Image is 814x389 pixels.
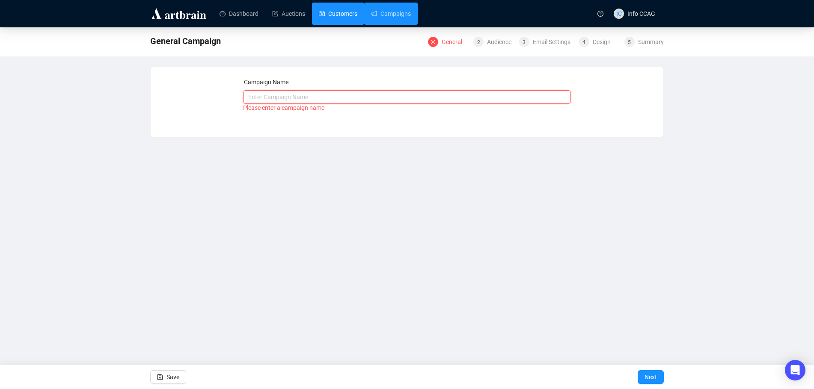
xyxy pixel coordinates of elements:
span: 3 [523,39,526,45]
span: close [431,39,436,44]
div: 4Design [579,37,619,47]
button: Next [638,370,664,384]
div: Please enter a campaign name [243,103,571,113]
div: Open Intercom Messenger [785,360,805,380]
div: 2Audience [473,37,514,47]
div: Design [593,37,616,47]
span: 2 [477,39,480,45]
div: Summary [638,37,664,47]
div: 5Summary [624,37,664,47]
input: Enter Campaign Name [243,90,571,104]
span: Info CCAG [627,10,655,17]
a: Campaigns [371,3,411,25]
img: logo [150,7,208,21]
div: General [442,37,467,47]
div: General [428,37,468,47]
a: Auctions [272,3,305,25]
label: Campaign Name [244,79,288,85]
span: IC [616,9,622,18]
span: question-circle [597,11,603,17]
span: 5 [628,39,631,45]
div: 3Email Settings [519,37,574,47]
div: Email Settings [533,37,576,47]
a: Customers [319,3,357,25]
button: Save [150,370,186,384]
a: Dashboard [220,3,258,25]
span: Next [645,365,657,389]
span: Save [166,365,179,389]
span: save [157,374,163,380]
span: 4 [582,39,585,45]
span: General Campaign [150,34,221,48]
div: Audience [487,37,517,47]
